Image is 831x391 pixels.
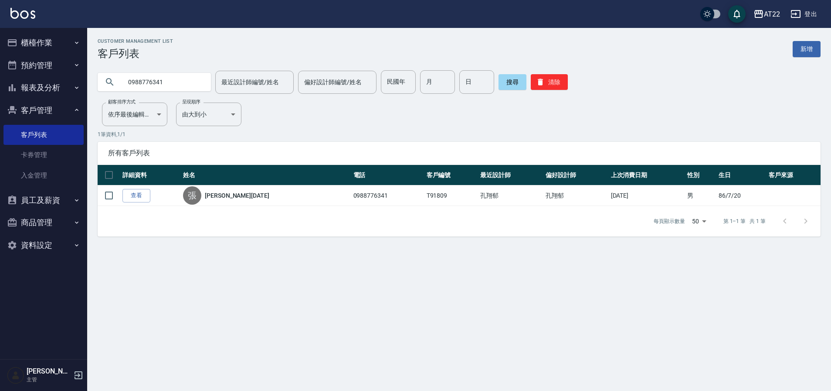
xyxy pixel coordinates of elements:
[3,31,84,54] button: 櫃檯作業
[3,234,84,257] button: 資料設定
[787,6,821,22] button: 登出
[716,185,767,206] td: 86/7/20
[108,99,136,105] label: 顧客排序方式
[27,376,71,384] p: 主管
[424,165,478,185] th: 客戶編號
[478,165,543,185] th: 最近設計師
[3,99,84,122] button: 客戶管理
[3,189,84,212] button: 員工及薪資
[654,217,685,225] p: 每頁顯示數量
[3,165,84,185] a: 入金管理
[351,165,424,185] th: 電話
[424,185,478,206] td: T91809
[728,5,746,23] button: save
[351,185,424,206] td: 0988776341
[685,185,716,206] td: 男
[7,367,24,384] img: Person
[176,103,241,126] div: 由大到小
[98,130,821,138] p: 1 筆資料, 1 / 1
[102,103,167,126] div: 依序最後編輯時間
[3,211,84,234] button: 商品管理
[181,165,351,185] th: 姓名
[10,8,35,19] img: Logo
[543,185,609,206] td: 孔翔郁
[689,209,709,233] div: 50
[793,41,821,57] a: 新增
[122,70,204,94] input: 搜尋關鍵字
[764,9,780,20] div: AT22
[182,99,200,105] label: 呈現順序
[205,191,269,200] a: [PERSON_NAME][DATE]
[723,217,766,225] p: 第 1–1 筆 共 1 筆
[609,165,685,185] th: 上次消費日期
[108,149,810,158] span: 所有客戶列表
[478,185,543,206] td: 孔翔郁
[685,165,716,185] th: 性別
[3,54,84,77] button: 預約管理
[122,189,150,202] a: 查看
[716,165,767,185] th: 生日
[120,165,181,185] th: 詳細資料
[531,74,568,90] button: 清除
[27,367,71,376] h5: [PERSON_NAME]
[609,185,685,206] td: [DATE]
[98,48,173,60] h3: 客戶列表
[3,145,84,165] a: 卡券管理
[750,5,784,23] button: AT22
[98,38,173,44] h2: Customer Management List
[3,76,84,99] button: 報表及分析
[543,165,609,185] th: 偏好設計師
[499,74,526,90] button: 搜尋
[3,125,84,145] a: 客戶列表
[767,165,821,185] th: 客戶來源
[183,186,201,205] div: 張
